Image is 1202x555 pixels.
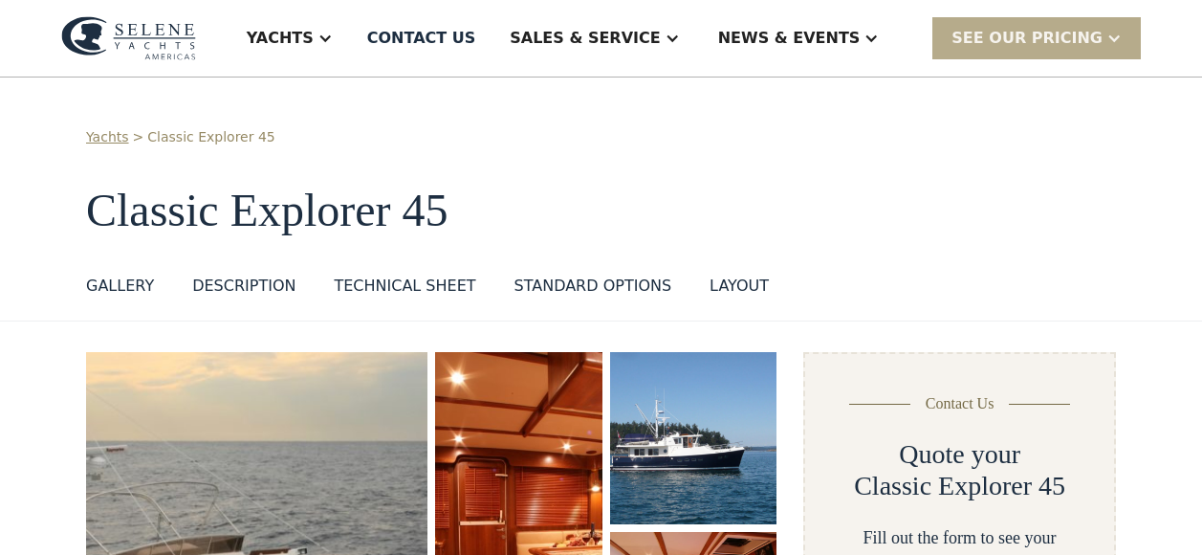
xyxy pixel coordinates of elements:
[510,27,660,50] div: Sales & Service
[710,275,769,305] a: layout
[192,275,295,305] a: DESCRIPTION
[86,127,129,147] a: Yachts
[192,275,295,298] div: DESCRIPTION
[854,470,1065,502] h2: Classic Explorer 45
[951,27,1103,50] div: SEE Our Pricing
[86,275,154,298] div: GALLERY
[133,127,144,147] div: >
[334,275,475,298] div: Technical sheet
[334,275,475,305] a: Technical sheet
[86,275,154,305] a: GALLERY
[710,275,769,298] div: layout
[247,27,314,50] div: Yachts
[932,17,1141,58] div: SEE Our Pricing
[899,438,1020,471] h2: Quote your
[514,275,672,305] a: standard options
[61,16,196,60] img: logo
[514,275,672,298] div: standard options
[86,186,1116,236] h1: Classic Explorer 45
[147,127,274,147] a: Classic Explorer 45
[718,27,861,50] div: News & EVENTS
[926,392,994,415] div: Contact Us
[610,352,777,524] a: open lightbox
[367,27,476,50] div: Contact US
[610,352,777,524] img: 45 foot motor yacht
